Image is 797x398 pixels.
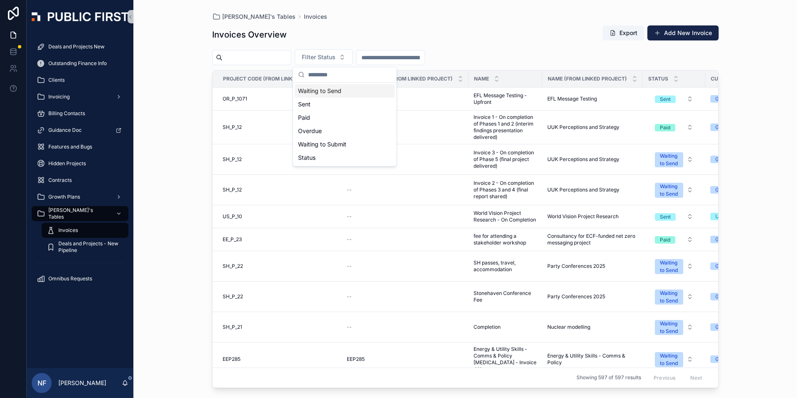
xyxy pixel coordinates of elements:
span: Filter Status [302,53,336,61]
span: Currency [711,76,739,82]
span: SH_P_12 [223,124,242,131]
a: OR_P_1071 [223,96,337,102]
span: Contracts [48,177,72,184]
a: Completion [474,324,537,330]
h1: Invoices Overview [212,29,287,40]
span: -- [347,324,352,330]
a: Party Conferences 2025 [547,293,638,300]
img: App logo [32,12,128,21]
span: -- [347,186,352,193]
div: Suggestions [293,83,396,166]
button: Select Button [648,232,700,247]
a: -- [347,186,464,193]
a: Invoices [304,13,327,21]
a: Contracts [32,173,128,188]
a: Guidance Doc [32,123,128,138]
a: [PERSON_NAME]'s Tables [32,206,128,221]
span: SH_P_21 [223,324,242,330]
span: UUK Perceptions and Strategy [547,186,619,193]
a: -- [347,236,464,243]
a: fee for attending a stakeholder workshop [474,233,537,246]
button: Select Button [648,255,700,277]
a: Select Button [648,315,700,339]
span: SH passes, travel, accommodation [474,259,537,273]
a: Invoice 1 - On completion of Phases 1 and 2 (interim findings presentation delivered) [474,114,537,141]
span: Omnibus Requests [48,275,92,282]
a: -- [347,263,464,270]
span: Name (from Linked Project) [548,76,627,82]
span: SH_P_22 [223,263,243,270]
span: Outstanding Finance Info [48,60,107,67]
div: Status [295,151,395,164]
a: Invoices [42,223,128,238]
span: SH_P_12 [223,186,242,193]
span: EE_P_23 [223,236,242,243]
span: Energy & Utility Skills - Comms & Policy [MEDICAL_DATA] - Invoice 4/4 [474,346,537,373]
a: Invoicing [32,89,128,104]
div: Waiting to Send [660,152,678,167]
a: EEP285 [347,356,464,363]
a: GBP (£) [710,236,763,243]
a: Energy & Utility Skills - Comms & Policy [547,353,638,366]
a: Omnibus Requests [32,271,128,286]
span: -- [347,293,352,300]
div: GBP (£) [715,123,733,131]
div: Waiting to Submit [295,138,395,151]
span: -- [347,213,352,220]
a: UUK Perceptions and Strategy [547,124,638,131]
a: GBP (£) [710,293,763,300]
div: Waiting to Send [660,320,678,335]
div: Waiting to Send [660,352,678,367]
div: Sent [660,96,671,103]
a: Hidden Projects [32,156,128,171]
a: Select Button [648,91,700,107]
a: World Vision Project Research - On Completion [474,210,537,223]
span: Invoices [58,227,78,234]
a: SH_P_12 [223,156,337,163]
p: [PERSON_NAME] [58,379,106,387]
a: -- [347,124,464,131]
div: GBP (£) [715,156,733,163]
span: Party Conferences 2025 [547,263,605,270]
a: Invoice 3 - On completion of Phase 5 (final project delivered) [474,149,537,169]
span: Invoice 2 - On completion of Phases 3 and 4 (final report shared) [474,180,537,200]
span: Clients [48,77,65,83]
span: Hidden Projects [48,160,86,167]
a: Select Button [648,209,700,224]
span: Consultancy for ECF-funded net zero messaging project [547,233,638,246]
span: Project Code (from Linked Project) [223,76,326,82]
div: GBP (£) [715,293,733,300]
div: Paid [295,111,395,124]
div: GBP (£) [715,323,733,331]
span: NF [38,378,46,388]
button: Export [603,25,644,40]
div: GBP (£) [715,355,733,363]
button: Select Button [648,285,700,308]
a: GBP (£) [710,262,763,270]
a: Nuclear modelling [547,324,638,330]
div: GBP (£) [715,186,733,194]
div: Waiting to Send [660,183,678,198]
a: Stonehaven Conference Fee [474,290,537,303]
span: Deals and Projects New [48,43,105,50]
span: -- [347,236,352,243]
button: Select Button [648,348,700,370]
button: Add New Invoice [647,25,719,40]
a: Select Button [648,254,700,278]
a: -- [347,156,464,163]
a: SH_P_12 [223,186,337,193]
a: Outstanding Finance Info [32,56,128,71]
a: EFL Message Testing - Upfront [474,92,537,106]
div: Waiting to Send [660,259,678,274]
a: EFL Message Testing [547,96,638,102]
a: GBP (£) [710,355,763,363]
a: GBP (£) [710,323,763,331]
span: -- [347,263,352,270]
span: UUK Perceptions and Strategy [547,124,619,131]
a: Select Button [648,178,700,202]
a: SH_P_22 [223,263,337,270]
span: EEP285 [347,356,365,363]
a: Deals and Projects - New Pipeline [42,239,128,254]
